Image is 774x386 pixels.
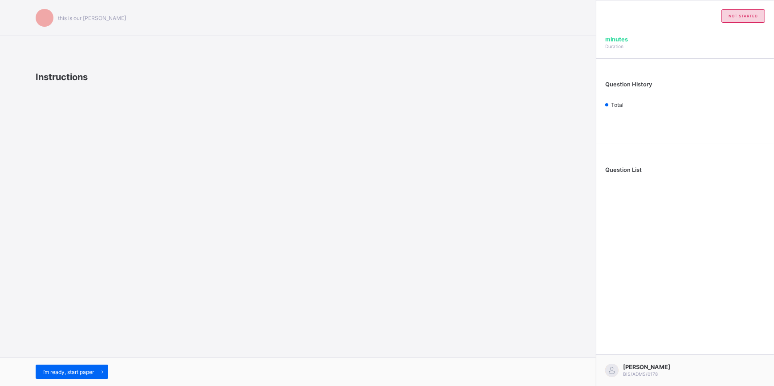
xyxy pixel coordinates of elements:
span: not started [729,14,758,18]
span: I’m ready, start paper [42,369,94,375]
span: minutes [605,36,628,43]
span: Instructions [36,72,88,82]
span: Total [611,102,623,108]
span: Question History [605,81,652,88]
span: BIS/ADMS/0178 [623,371,658,377]
span: Question List [605,167,642,173]
span: [PERSON_NAME] [623,364,670,370]
span: Duration [605,44,623,49]
span: this is our [PERSON_NAME] [58,15,126,21]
